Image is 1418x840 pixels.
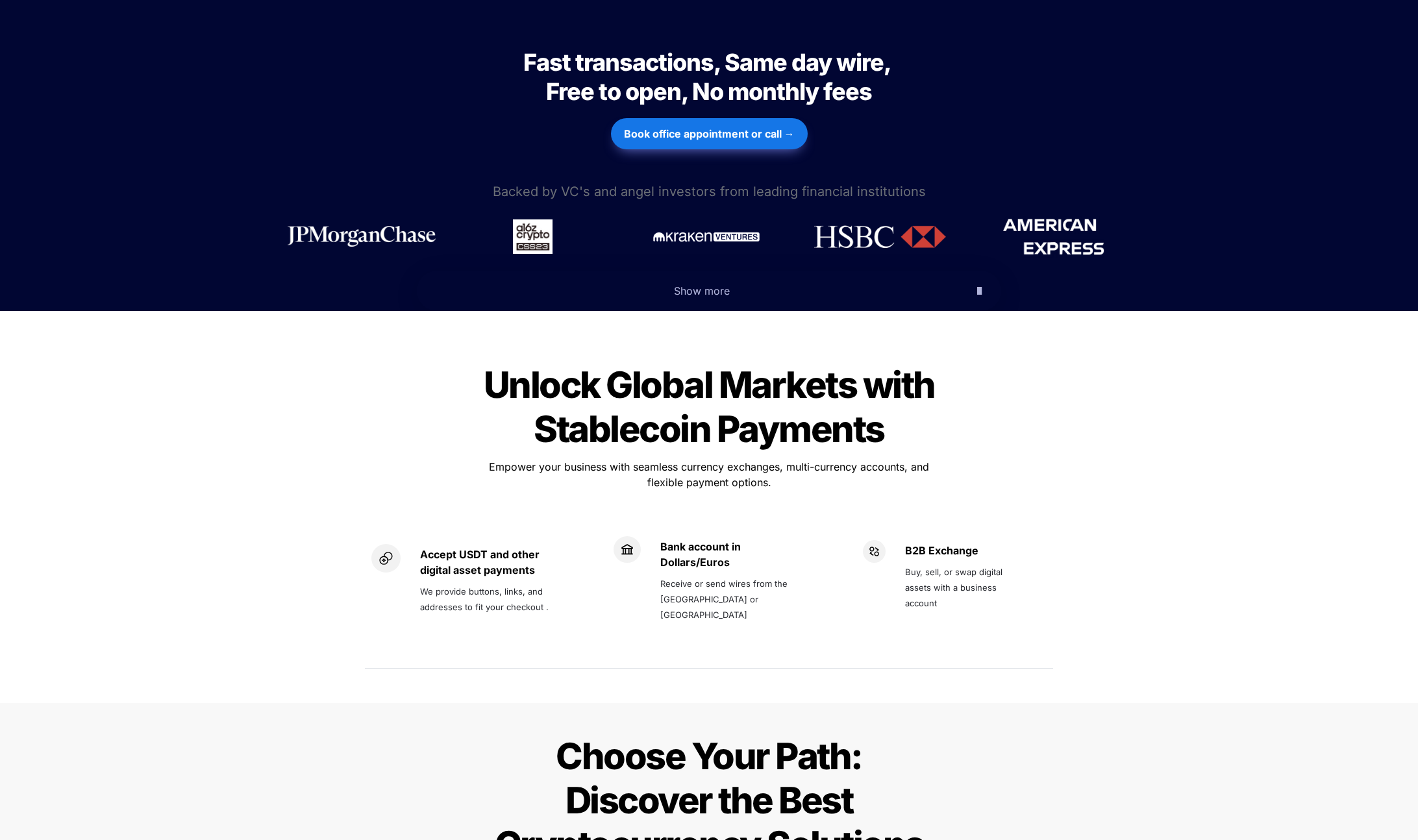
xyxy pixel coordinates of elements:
[660,578,790,620] span: Receive or send wires from the [GEOGRAPHIC_DATA] or [GEOGRAPHIC_DATA]
[611,118,808,149] button: Book office appointment or call →
[420,548,542,576] strong: Accept USDT and other digital asset payments
[417,271,1001,311] button: Show more
[420,586,549,612] span: We provide buttons, links, and addresses to fit your checkout .
[674,284,730,297] span: Show more
[493,184,926,199] span: Backed by VC's and angel investors from leading financial institutions
[624,127,795,140] strong: Book office appointment or call →
[660,540,743,569] strong: Bank account in Dollars/Euros
[905,544,978,557] strong: B2B Exchange
[489,460,932,489] span: Empower your business with seamless currency exchanges, multi-currency accounts, and flexible pay...
[611,112,808,156] a: Book office appointment or call →
[905,567,1005,608] span: Buy, sell, or swap digital assets with a business account
[523,48,895,106] span: Fast transactions, Same day wire, Free to open, No monthly fees
[484,363,941,451] span: Unlock Global Markets with Stablecoin Payments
